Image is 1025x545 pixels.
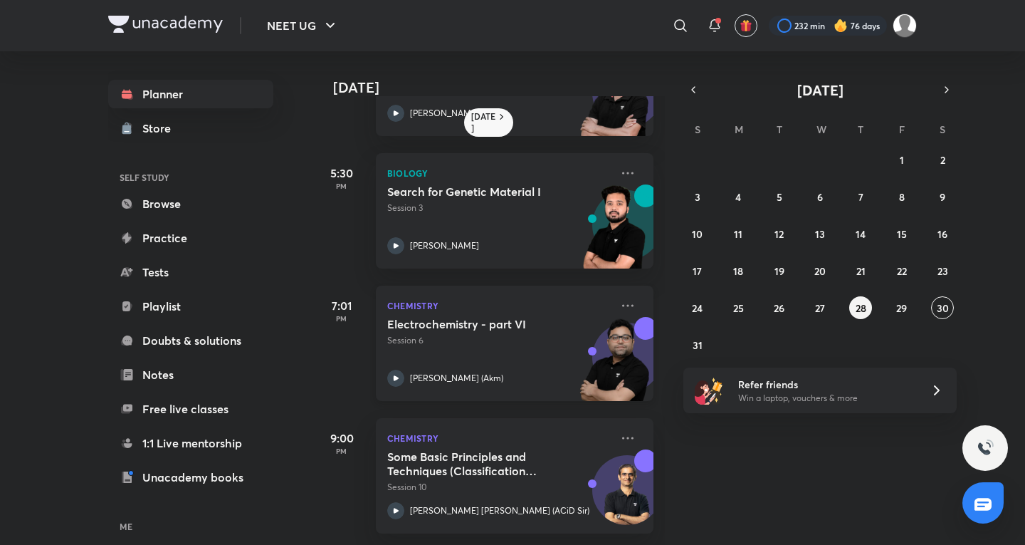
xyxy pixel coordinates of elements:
[693,338,703,352] abbr: August 31, 2025
[108,16,223,36] a: Company Logo
[940,153,945,167] abbr: August 2, 2025
[816,123,826,136] abbr: Wednesday
[931,185,954,208] button: August 9, 2025
[686,296,709,319] button: August 24, 2025
[333,79,668,96] h4: [DATE]
[849,296,872,319] button: August 28, 2025
[693,264,702,278] abbr: August 17, 2025
[856,264,866,278] abbr: August 21, 2025
[108,258,273,286] a: Tests
[387,202,611,214] p: Session 3
[108,514,273,539] h6: ME
[809,259,831,282] button: August 20, 2025
[108,16,223,33] img: Company Logo
[108,360,273,389] a: Notes
[890,148,913,171] button: August 1, 2025
[738,377,913,392] h6: Refer friends
[977,440,994,457] img: ttu
[768,259,791,282] button: August 19, 2025
[313,165,370,182] h5: 5:30
[768,296,791,319] button: August 26, 2025
[108,114,273,142] a: Store
[899,123,905,136] abbr: Friday
[735,190,741,204] abbr: August 4, 2025
[777,190,782,204] abbr: August 5, 2025
[817,190,823,204] abbr: August 6, 2025
[313,447,370,455] p: PM
[695,190,700,204] abbr: August 3, 2025
[734,227,742,241] abbr: August 11, 2025
[735,14,757,37] button: avatar
[890,222,913,245] button: August 15, 2025
[931,148,954,171] button: August 2, 2025
[387,297,611,314] p: Chemistry
[849,185,872,208] button: August 7, 2025
[727,296,750,319] button: August 25, 2025
[774,227,784,241] abbr: August 12, 2025
[313,430,370,447] h5: 9:00
[108,165,273,190] h6: SELF STUDY
[809,296,831,319] button: August 27, 2025
[890,185,913,208] button: August 8, 2025
[735,123,743,136] abbr: Monday
[809,185,831,208] button: August 6, 2025
[410,239,479,252] p: [PERSON_NAME]
[142,120,179,137] div: Store
[858,190,863,204] abbr: August 7, 2025
[897,227,907,241] abbr: August 15, 2025
[738,392,913,405] p: Win a laptop, vouchers & more
[108,190,273,218] a: Browse
[890,259,913,282] button: August 22, 2025
[893,14,917,38] img: Kushagra Singh
[692,227,703,241] abbr: August 10, 2025
[575,185,653,283] img: unacademy
[900,153,904,167] abbr: August 1, 2025
[727,259,750,282] button: August 18, 2025
[931,296,954,319] button: August 30, 2025
[593,463,661,531] img: Avatar
[686,185,709,208] button: August 3, 2025
[575,52,653,150] img: unacademy
[108,80,273,108] a: Planner
[727,222,750,245] button: August 11, 2025
[815,227,825,241] abbr: August 13, 2025
[740,19,752,32] img: avatar
[937,301,949,315] abbr: August 30, 2025
[695,376,723,405] img: referral
[692,301,703,315] abbr: August 24, 2025
[108,292,273,321] a: Playlist
[727,185,750,208] button: August 4, 2025
[703,80,937,100] button: [DATE]
[733,301,744,315] abbr: August 25, 2025
[931,259,954,282] button: August 23, 2025
[387,450,564,478] h5: Some Basic Principles and Techniques (Classification and Nomenclature) - 10
[937,264,948,278] abbr: August 23, 2025
[387,185,564,199] h5: Search for Genetic Material I
[937,227,947,241] abbr: August 16, 2025
[695,123,700,136] abbr: Sunday
[686,222,709,245] button: August 10, 2025
[768,222,791,245] button: August 12, 2025
[108,326,273,355] a: Doubts & solutions
[896,301,907,315] abbr: August 29, 2025
[733,264,743,278] abbr: August 18, 2025
[313,297,370,314] h5: 7:01
[777,123,782,136] abbr: Tuesday
[856,227,866,241] abbr: August 14, 2025
[686,333,709,356] button: August 31, 2025
[849,259,872,282] button: August 21, 2025
[108,224,273,252] a: Practice
[471,111,496,134] h6: [DATE]
[809,222,831,245] button: August 13, 2025
[410,504,589,517] p: [PERSON_NAME] [PERSON_NAME] (ACiD Sir)
[774,264,784,278] abbr: August 19, 2025
[858,123,863,136] abbr: Thursday
[686,259,709,282] button: August 17, 2025
[313,182,370,190] p: PM
[897,264,907,278] abbr: August 22, 2025
[774,301,784,315] abbr: August 26, 2025
[899,190,905,204] abbr: August 8, 2025
[834,19,848,33] img: streak
[108,463,273,492] a: Unacademy books
[313,314,370,323] p: PM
